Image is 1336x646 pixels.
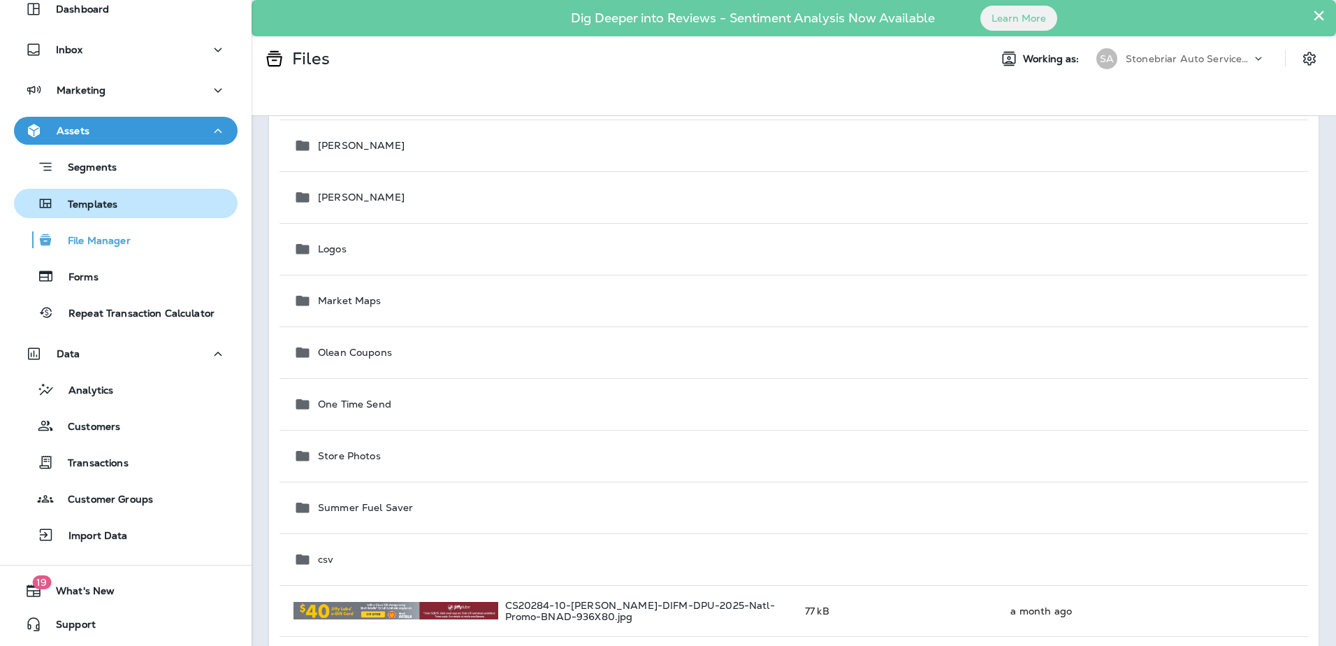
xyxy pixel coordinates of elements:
[14,225,238,254] button: File Manager
[14,298,238,327] button: Repeat Transaction Calculator
[54,161,117,175] p: Segments
[14,340,238,368] button: Data
[57,85,106,96] p: Marketing
[14,484,238,513] button: Customer Groups
[14,76,238,104] button: Marketing
[14,577,238,605] button: 19What's New
[293,602,498,619] img: CS20284-10-RO-JL-DIFM-DPU-2025-Natl-Promo-BNAD-936X80.jpg
[55,530,128,543] p: Import Data
[14,152,238,182] button: Segments
[14,189,238,218] button: Templates
[318,140,405,151] p: [PERSON_NAME]
[318,243,347,254] p: Logos
[14,261,238,291] button: Forms
[57,125,89,136] p: Assets
[286,48,330,69] p: Files
[1023,53,1082,65] span: Working as:
[42,619,96,636] span: Support
[14,610,238,638] button: Support
[794,585,999,636] td: 77 kB
[1126,53,1251,64] p: Stonebriar Auto Services Group
[14,520,238,550] button: Import Data
[1096,48,1117,69] div: SA
[980,6,1057,31] button: Learn More
[1297,46,1322,71] button: Settings
[54,235,131,248] p: File Manager
[318,554,333,565] p: csv
[42,585,115,602] span: What's New
[56,3,109,15] p: Dashboard
[56,44,82,55] p: Inbox
[55,271,99,285] p: Forms
[14,117,238,145] button: Assets
[32,575,51,589] span: 19
[318,192,405,203] p: [PERSON_NAME]
[14,36,238,64] button: Inbox
[318,295,382,306] p: Market Maps
[318,347,392,358] p: Olean Coupons
[55,385,113,398] p: Analytics
[318,399,391,410] p: One Time Send
[999,585,1154,636] td: a month ago
[54,457,129,471] p: Transactions
[505,600,783,622] p: CS20284-10-[PERSON_NAME]-DIFM-DPU-2025-Natl-Promo-BNAD-936X80.jpg
[54,199,117,212] p: Templates
[318,502,413,513] p: Summer Fuel Saver
[318,450,381,461] p: Store Photos
[530,16,975,20] p: Dig Deeper into Reviews - Sentiment Analysis Now Available
[14,411,238,440] button: Customers
[14,447,238,477] button: Transactions
[55,308,215,321] p: Repeat Transaction Calculator
[14,375,238,404] button: Analytics
[57,348,80,359] p: Data
[1312,4,1326,27] button: Close
[54,494,153,507] p: Customer Groups
[54,421,120,434] p: Customers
